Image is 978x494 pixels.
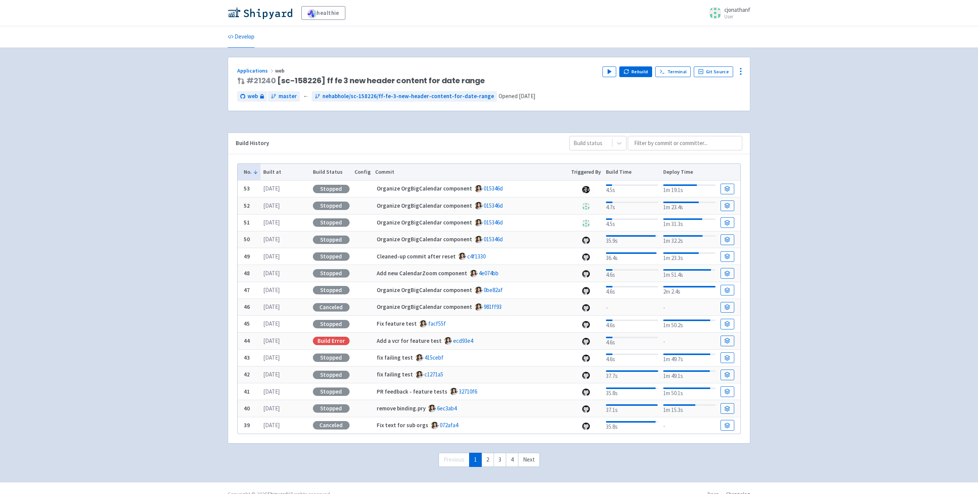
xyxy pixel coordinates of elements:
div: 4.5s [606,183,658,195]
b: 42 [244,371,250,378]
div: Stopped [313,269,350,278]
a: Build Details [721,268,734,279]
a: 2 [481,453,494,467]
th: Build Time [603,164,661,181]
a: Terminal [655,66,691,77]
div: 37.7s [606,369,658,381]
strong: Organize OrgBigCalendar component [377,219,472,226]
div: 2m 2.4s [663,284,716,296]
input: Filter by commit or committer... [628,136,742,150]
b: 47 [244,286,250,294]
small: User [724,14,750,19]
strong: Cleaned-up commit after reset [377,253,456,260]
div: - [663,420,716,431]
a: master [268,91,300,102]
div: Stopped [313,286,350,294]
a: 015346d [484,202,503,209]
time: [DATE] [263,405,280,412]
strong: PR feedback - feature tests [377,388,447,395]
a: 015346d [484,185,503,192]
div: Stopped [313,202,350,210]
a: Build Details [721,200,734,211]
b: 50 [244,236,250,243]
button: Rebuild [619,66,652,77]
div: 4.6s [606,268,658,279]
div: 1m 49.7s [663,352,716,364]
a: Next [518,453,540,467]
div: - [606,302,658,312]
button: Play [602,66,616,77]
div: Stopped [313,320,350,328]
a: 6ec3ab4 [437,405,457,412]
div: 36.4s [606,251,658,263]
time: [DATE] [263,253,280,260]
strong: remove binding.pry [377,405,426,412]
a: Build Details [721,251,734,262]
div: 1m 32.2s [663,234,716,245]
span: [sc-158226] ff fe 3 new header content for date range [246,76,485,85]
th: Deploy Time [661,164,718,181]
b: 43 [244,354,250,361]
a: Git Source [694,66,733,77]
a: 072afa4 [440,421,458,429]
div: 4.5s [606,217,658,229]
strong: fix failing test [377,354,413,361]
b: 52 [244,202,250,209]
div: 37.1s [606,403,658,415]
div: Build History [236,139,557,148]
a: Build Details [721,319,734,329]
a: 4e074bb [479,270,499,277]
b: 40 [244,405,250,412]
div: Canceled [313,421,350,429]
a: Build Details [721,386,734,397]
b: 51 [244,219,250,226]
div: 1m 15.3s [663,403,716,415]
a: #21240 [246,75,276,86]
a: 0be82af [484,286,503,294]
b: 48 [244,270,250,277]
div: 1m 31.3s [663,217,716,229]
div: - [663,336,716,346]
th: Triggered By [569,164,604,181]
div: 4.7s [606,200,658,212]
time: [DATE] [263,303,280,310]
a: Build Details [721,217,734,228]
time: [DATE] [263,185,280,192]
div: 4.6s [606,318,658,330]
a: cjonathanf User [704,7,750,19]
time: [DATE] [263,270,280,277]
div: Stopped [313,354,350,362]
div: Stopped [313,218,350,227]
a: Build Details [721,420,734,431]
th: Commit [373,164,569,181]
div: 35.9s [606,234,658,245]
div: Stopped [313,185,350,193]
a: web [237,91,267,102]
a: 3 [494,453,506,467]
time: [DATE] [263,337,280,344]
strong: Organize OrgBigCalendar component [377,286,472,294]
a: 1 [469,453,482,467]
strong: Fix text for sub orgs [377,421,428,429]
a: 415cebf [424,354,444,361]
b: 44 [244,337,250,344]
div: 1m 50.2s [663,318,716,330]
a: nehabhole/sc-158226/ff-fe-3-new-header-content-for-date-range [312,91,497,102]
time: [DATE] [519,92,535,100]
span: Opened [499,92,535,100]
strong: fix failing test [377,371,413,378]
div: Canceled [313,303,350,312]
div: Build Error [313,337,350,345]
time: [DATE] [263,236,280,243]
div: 35.8s [606,386,658,398]
a: Build Details [721,302,734,313]
a: 32710f6 [459,388,477,395]
div: - [663,302,716,312]
a: 981ff93 [484,303,502,310]
div: Stopped [313,371,350,379]
span: nehabhole/sc-158226/ff-fe-3-new-header-content-for-date-range [322,92,494,101]
b: 53 [244,185,250,192]
time: [DATE] [263,354,280,361]
div: Stopped [313,236,350,244]
time: [DATE] [263,202,280,209]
